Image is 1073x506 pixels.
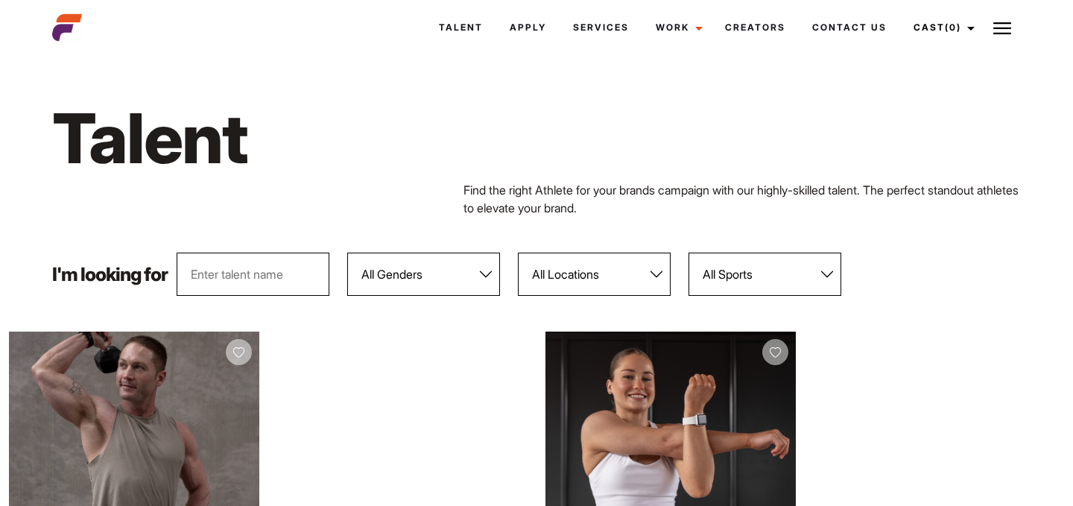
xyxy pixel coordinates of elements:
a: Creators [712,7,799,48]
span: (0) [945,22,961,33]
p: I'm looking for [52,265,168,284]
a: Talent [425,7,496,48]
input: Enter talent name [177,253,329,296]
a: Work [642,7,712,48]
a: Services [560,7,642,48]
a: Cast(0) [900,7,984,48]
img: Burger icon [993,19,1011,37]
a: Apply [496,7,560,48]
h1: Talent [52,95,610,181]
a: Contact Us [799,7,900,48]
p: Find the right Athlete for your brands campaign with our highly-skilled talent. The perfect stand... [463,181,1022,217]
img: cropped-aefm-brand-fav-22-square.png [52,13,82,42]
